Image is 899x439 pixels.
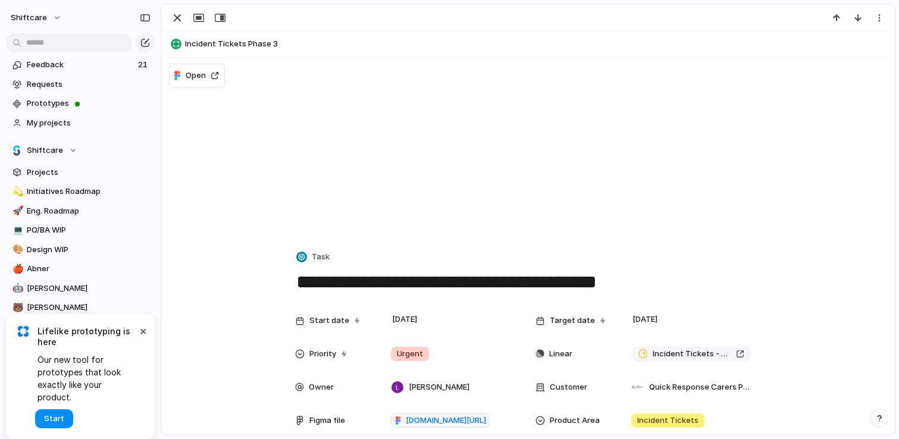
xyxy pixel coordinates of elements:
[6,95,155,112] a: Prototypes
[550,381,587,393] span: Customer
[6,114,155,132] a: My projects
[409,381,469,393] span: [PERSON_NAME]
[138,59,150,71] span: 21
[6,221,155,239] a: 💻PO/BA WIP
[6,260,155,278] a: 🍎Abner
[27,283,151,294] span: [PERSON_NAME]
[309,381,334,393] span: Owner
[186,70,206,81] span: Open
[44,413,64,425] span: Start
[309,315,349,327] span: Start date
[397,348,423,360] span: Urgent
[27,79,151,90] span: Requests
[312,251,330,263] span: Task
[167,35,889,54] button: Incident Tickets Phase 3
[550,415,600,427] span: Product Area
[12,301,21,315] div: 🐻
[637,415,698,427] span: Incident Tickets
[12,204,21,218] div: 🚀
[6,183,155,200] a: 💫Initiatives Roadmap
[12,224,21,237] div: 💻
[136,324,150,338] button: Dismiss
[12,262,21,276] div: 🍎
[11,283,23,294] button: 🤖
[11,205,23,217] button: 🚀
[185,38,889,50] span: Incident Tickets Phase 3
[6,76,155,93] a: Requests
[27,145,63,156] span: Shiftcare
[6,280,155,297] a: 🤖[PERSON_NAME]
[37,326,137,347] span: Lifelike prototyping is here
[12,281,21,295] div: 🤖
[309,348,336,360] span: Priority
[549,348,572,360] span: Linear
[391,413,490,428] a: [DOMAIN_NAME][URL]
[653,348,731,360] span: Incident Tickets - Filters and Export
[309,415,345,427] span: Figma file
[37,353,137,403] span: Our new tool for prototypes that look exactly like your product.
[27,224,151,236] span: PO/BA WIP
[27,244,151,256] span: Design WIP
[6,202,155,220] a: 🚀Eng. Roadmap
[631,346,751,362] a: Incident Tickets - Filters and Export
[6,142,155,159] button: Shiftcare
[27,263,151,275] span: Abner
[629,312,661,327] span: [DATE]
[27,117,151,129] span: My projects
[11,224,23,236] button: 💻
[27,59,134,71] span: Feedback
[5,8,68,27] button: shiftcare
[27,205,151,217] span: Eng. Roadmap
[294,249,333,266] button: Task
[27,186,151,197] span: Initiatives Roadmap
[6,56,155,74] a: Feedback21
[649,381,751,393] span: Quick Response Carers PTY LTD
[406,415,486,427] span: [DOMAIN_NAME][URL]
[27,302,151,313] span: [PERSON_NAME]
[389,312,421,327] span: [DATE]
[11,302,23,313] button: 🐻
[550,315,595,327] span: Target date
[6,241,155,259] a: 🎨Design WIP
[27,167,151,178] span: Projects
[11,263,23,275] button: 🍎
[27,98,151,109] span: Prototypes
[11,12,47,24] span: shiftcare
[169,64,225,87] button: Open
[12,185,21,199] div: 💫
[6,164,155,181] a: Projects
[6,299,155,316] a: 🐻[PERSON_NAME]
[11,244,23,256] button: 🎨
[35,409,73,428] button: Start
[12,243,21,256] div: 🎨
[11,186,23,197] button: 💫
